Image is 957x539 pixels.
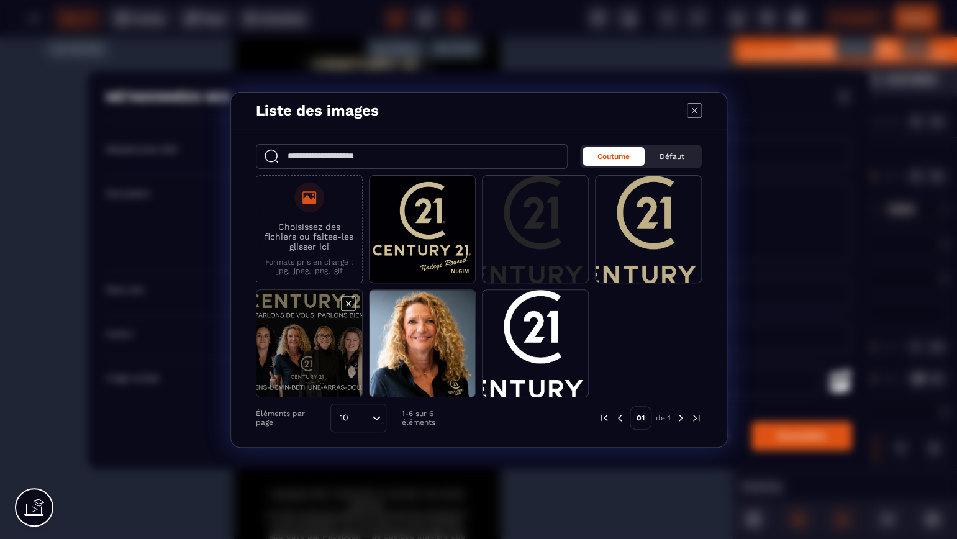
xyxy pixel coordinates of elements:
[353,411,369,425] input: Search for option
[256,409,325,427] p: Éléments par page
[614,412,625,423] img: prev
[630,406,651,430] p: 01
[656,413,671,423] p: de 1
[402,409,469,427] p: 1-6 sur 6 éléments
[19,133,248,179] h1: Choisissez une heure pour l'appel qui vous est proposé 👇
[691,412,702,423] img: next
[59,290,209,418] img: 09952155035f594fdb566f33720bf394_Capture_d%E2%80%99e%CC%81cran_2024-12-05_a%CC%80_16.47.36.png
[330,404,386,432] div: Search for option
[68,19,199,112] img: 8e2535f4ba22abc17e023139b365309f_ACHATVENTE_1.png
[660,152,684,161] span: Défaut
[675,412,686,423] img: next
[597,152,630,161] span: Coutume
[263,222,356,251] p: Choisissez des fichiers ou faites-les glisser ici
[30,449,237,528] text: Copyright 2025, CENTURY 21 NLGIM, Tous droits réservés. Ce site ne fait pas partie du site web de...
[263,258,356,275] p: Formats pris en charge : .jpg, .jpeg, .png, .gif
[599,412,610,423] img: prev
[256,102,379,119] h4: Liste des images
[335,411,353,425] span: 10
